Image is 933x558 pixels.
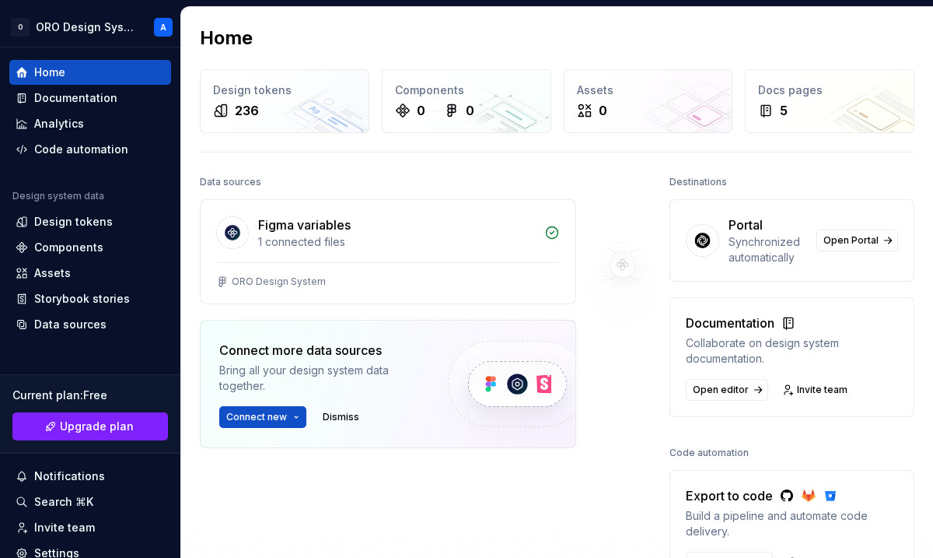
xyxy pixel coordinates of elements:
[9,286,171,311] a: Storybook stories
[200,26,253,51] h2: Home
[60,419,134,434] span: Upgrade plan
[12,388,168,403] div: Current plan : Free
[34,291,130,307] div: Storybook stories
[686,335,898,367] div: Collaborate on design system documentation.
[9,515,171,540] a: Invite team
[34,469,105,484] div: Notifications
[34,317,107,332] div: Data sources
[9,111,171,136] a: Analytics
[9,464,171,489] button: Notifications
[232,275,326,288] div: ORO Design System
[34,214,113,230] div: Design tokens
[577,82,720,98] div: Assets
[9,261,171,286] a: Assets
[777,379,854,401] a: Invite team
[34,240,103,255] div: Components
[316,406,366,428] button: Dismiss
[686,379,768,401] a: Open editor
[200,199,576,304] a: Figma variables1 connected filesORO Design System
[395,82,538,98] div: Components
[9,86,171,111] a: Documentation
[669,442,749,464] div: Code automation
[219,406,306,428] button: Connect new
[758,82,901,98] div: Docs pages
[797,384,847,396] span: Invite team
[9,137,171,162] a: Code automation
[219,341,421,360] div: Connect more data sources
[599,101,607,120] div: 0
[9,312,171,337] a: Data sources
[226,411,287,423] span: Connect new
[34,65,65,80] div: Home
[9,60,171,85] a: Home
[564,69,733,133] a: Assets0
[200,69,369,133] a: Design tokens236
[213,82,356,98] div: Design tokens
[729,216,763,234] div: Portal
[36,19,135,35] div: ORO Design System
[34,520,95,535] div: Invite team
[686,486,898,505] div: Export to code
[686,314,898,332] div: Documentation
[200,171,261,193] div: Data sources
[258,234,535,250] div: 1 connected files
[780,101,788,120] div: 5
[12,412,168,440] a: Upgrade plan
[9,235,171,260] a: Components
[34,142,128,157] div: Code automation
[12,190,104,202] div: Design system data
[34,90,117,106] div: Documentation
[11,18,30,37] div: O
[693,384,749,396] span: Open editor
[34,494,93,510] div: Search ⌘K
[417,101,425,120] div: 0
[669,171,727,193] div: Destinations
[816,230,898,251] a: Open Portal
[686,508,898,539] div: Build a pipeline and automate code delivery.
[466,101,474,120] div: 0
[9,490,171,514] button: Search ⌘K
[34,116,84,132] div: Analytics
[160,21,166,33] div: A
[745,69,914,133] a: Docs pages5
[258,216,351,234] div: Figma variables
[323,411,359,423] span: Dismiss
[823,234,879,247] span: Open Portal
[9,209,171,234] a: Design tokens
[34,265,71,281] div: Assets
[235,101,259,120] div: 236
[219,363,421,394] div: Bring all your design system data together.
[3,10,177,44] button: OORO Design SystemA
[729,234,807,265] div: Synchronized automatically
[382,69,551,133] a: Components00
